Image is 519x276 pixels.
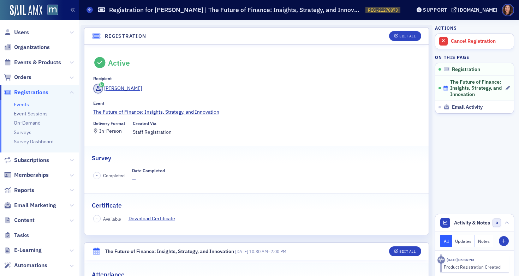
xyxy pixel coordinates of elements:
h4: Registration [105,32,147,40]
button: [DOMAIN_NAME] [452,7,500,12]
span: Registration [452,66,480,73]
h4: Actions [435,25,457,31]
a: Email Marketing [4,202,56,209]
time: 8/19/2025 05:34 PM [447,257,474,262]
span: 0 [493,218,501,227]
span: Orders [14,73,31,81]
div: Edit All [399,250,416,253]
a: Memberships [4,171,49,179]
span: – [96,173,98,178]
a: Orders [4,73,31,81]
a: Registrations [4,89,48,96]
div: Active [108,58,130,67]
a: Events & Products [4,59,61,66]
div: The Future of Finance: Insights, Strategy, and Innovation [105,248,234,255]
a: Surveys [14,129,31,136]
h2: Certificate [92,201,122,210]
div: Activity [437,256,445,264]
span: Content [14,216,35,224]
span: Events & Products [14,59,61,66]
div: In-Person [99,129,122,133]
span: – [235,248,286,254]
h2: Survey [92,154,111,163]
h4: On this page [435,54,514,60]
span: Automations [14,262,47,269]
a: Automations [4,262,47,269]
span: Subscriptions [14,156,49,164]
a: Cancel Registration [435,34,514,49]
span: Registrations [14,89,48,96]
span: Memberships [14,171,49,179]
div: Created Via [133,121,156,126]
button: Notes [475,235,493,247]
span: Users [14,29,29,36]
span: Email Activity [452,104,483,110]
span: – [96,216,98,221]
a: View Homepage [42,5,58,17]
span: Completed [103,172,125,179]
a: Tasks [4,232,29,239]
button: Updates [452,235,475,247]
span: [DATE] [235,248,248,254]
a: Survey Dashboard [14,138,54,145]
div: Delivery Format [93,121,125,126]
a: Subscriptions [4,156,49,164]
span: REG-21278873 [368,7,398,13]
div: Event [93,101,105,106]
span: Activity & Notes [454,219,490,227]
a: Organizations [4,43,50,51]
span: Email Marketing [14,202,56,209]
div: Support [423,7,447,13]
a: Reports [4,186,34,194]
a: Users [4,29,29,36]
span: The Future of Finance: Insights, Strategy, and Innovation [450,79,505,98]
div: Cancel Registration [451,38,510,44]
span: Staff Registration [133,128,172,136]
div: Edit All [399,34,416,38]
div: Product Registration Created [444,264,504,270]
img: SailAMX [47,5,58,16]
a: [PERSON_NAME] [93,84,142,94]
a: Events [14,101,29,108]
div: Date Completed [132,168,165,173]
a: Content [4,216,35,224]
span: Organizations [14,43,50,51]
span: Reports [14,186,34,194]
a: Event Sessions [14,110,48,117]
span: Profile [502,4,514,16]
div: [PERSON_NAME] [104,85,142,92]
button: Edit All [389,31,421,41]
div: [DOMAIN_NAME] [458,7,497,13]
h1: Registration for [PERSON_NAME] | The Future of Finance: Insights, Strategy, and Innovation [109,6,362,14]
img: SailAMX [10,5,42,16]
span: Available [103,216,121,222]
time: 2:00 PM [270,248,286,254]
button: Edit All [389,246,421,256]
a: On-Demand [14,120,41,126]
a: Download Certificate [129,215,180,222]
time: 10:30 AM [249,248,268,254]
div: Recipient [93,76,112,81]
button: All [440,235,452,247]
span: — [132,176,165,183]
a: The Future of Finance: Insights, Strategy, and Innovation [93,108,420,116]
span: Tasks [14,232,29,239]
a: E-Learning [4,246,42,254]
span: E-Learning [14,246,42,254]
